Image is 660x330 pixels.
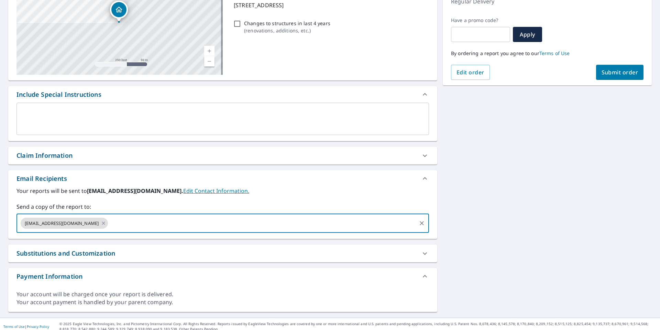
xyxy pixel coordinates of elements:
[539,50,570,56] a: Terms of Use
[16,174,67,183] div: Email Recipients
[596,65,644,80] button: Submit order
[602,69,638,76] span: Submit order
[204,46,214,56] a: Current Level 17, Zoom In
[8,170,437,187] div: Email Recipients
[16,290,429,298] div: Your account will be charged once your report is delivered.
[16,151,73,160] div: Claim Information
[16,249,115,258] div: Substitutions and Customization
[16,298,429,306] div: Your account payment is handled by your parent company.
[8,86,437,103] div: Include Special Instructions
[234,1,426,9] p: [STREET_ADDRESS]
[451,50,643,56] p: By ordering a report you agree to our
[110,1,128,22] div: Dropped pin, building 1, Residential property, 7877 SW Edgewater E Wilsonville, OR 97070
[21,218,108,229] div: [EMAIL_ADDRESS][DOMAIN_NAME]
[16,272,82,281] div: Payment Information
[513,27,542,42] button: Apply
[8,147,437,164] div: Claim Information
[16,203,429,211] label: Send a copy of the report to:
[3,324,25,329] a: Terms of Use
[16,90,101,99] div: Include Special Instructions
[3,324,49,329] p: |
[451,65,490,80] button: Edit order
[21,220,103,227] span: [EMAIL_ADDRESS][DOMAIN_NAME]
[244,27,330,34] p: ( renovations, additions, etc. )
[8,245,437,262] div: Substitutions and Customization
[451,17,510,23] label: Have a promo code?
[518,31,537,38] span: Apply
[244,20,330,27] p: Changes to structures in last 4 years
[417,218,427,228] button: Clear
[183,187,249,195] a: EditContactInfo
[16,187,429,195] label: Your reports will be sent to
[27,324,49,329] a: Privacy Policy
[456,69,484,76] span: Edit order
[87,187,183,195] b: [EMAIL_ADDRESS][DOMAIN_NAME].
[8,268,437,285] div: Payment Information
[204,56,214,66] a: Current Level 17, Zoom Out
